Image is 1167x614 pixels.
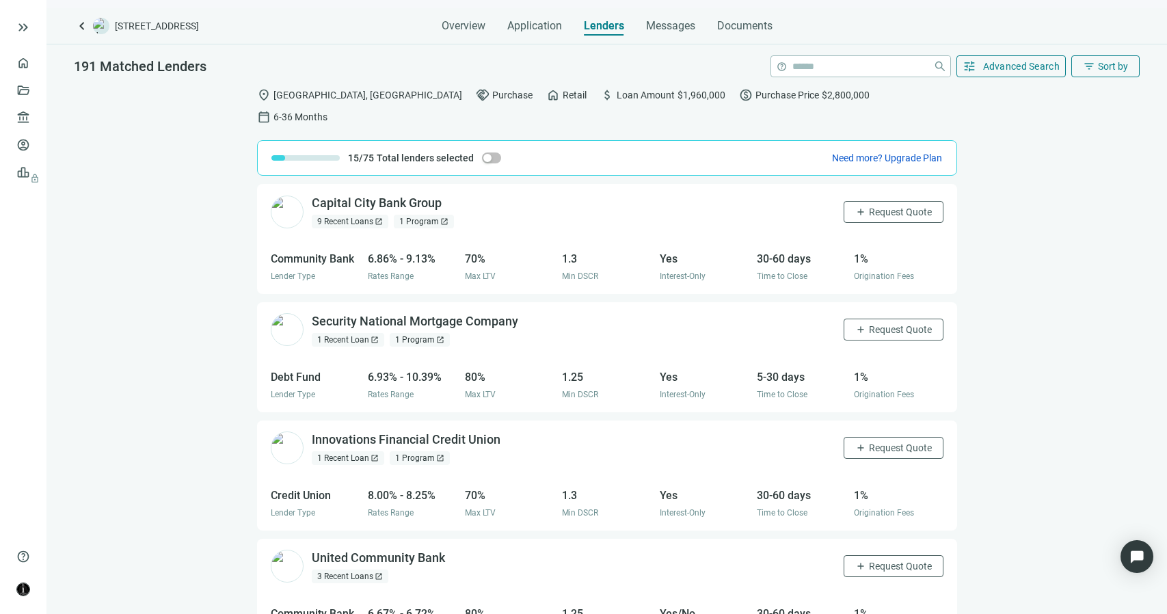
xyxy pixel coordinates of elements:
div: Community Bank [271,250,360,267]
span: [STREET_ADDRESS] [115,19,199,33]
span: [GEOGRAPHIC_DATA], [GEOGRAPHIC_DATA] [273,88,462,103]
span: help [777,62,787,72]
div: 3 Recent Loans [312,570,388,583]
div: Purchase Price [739,88,870,102]
div: 70% [465,250,554,267]
div: Innovations Financial Credit Union [312,431,500,449]
span: Time to Close [757,508,807,518]
span: help [16,550,30,563]
span: Lender Type [271,271,315,281]
span: Interest-Only [660,508,706,518]
span: Interest-Only [660,271,706,281]
span: paid [739,88,753,102]
span: location_on [257,88,271,102]
span: Documents [717,19,773,33]
button: tuneAdvanced Search [956,55,1067,77]
div: 1 Program [390,451,450,465]
span: Origination Fees [854,508,914,518]
span: Min DSCR [562,508,598,518]
span: Overview [442,19,485,33]
span: attach_money [600,88,614,102]
span: open_in_new [375,572,383,580]
span: open_in_new [375,217,383,226]
div: 1 Program [390,333,450,347]
img: avatar [17,583,29,596]
span: Application [507,19,562,33]
span: Request Quote [869,206,932,217]
div: 5-30 days [757,369,846,386]
span: home [546,88,560,102]
button: Need more? Upgrade Plan [831,151,943,165]
span: Max LTV [465,271,496,281]
div: Credit Union [271,487,360,504]
span: Interest-Only [660,390,706,399]
span: Time to Close [757,271,807,281]
span: Advanced Search [983,61,1060,72]
span: $1,960,000 [678,88,725,103]
div: 6.86% - 9.13% [368,250,457,267]
div: Security National Mortgage Company [312,313,518,330]
button: addRequest Quote [844,319,943,341]
div: Debt Fund [271,369,360,386]
span: Request Quote [869,442,932,453]
div: 9 Recent Loans [312,215,388,228]
span: Origination Fees [854,271,914,281]
span: Sort by [1098,61,1128,72]
button: addRequest Quote [844,201,943,223]
div: United Community Bank [312,550,445,567]
button: keyboard_double_arrow_right [15,19,31,36]
span: Rates Range [368,508,414,518]
div: Open Intercom Messenger [1121,540,1153,573]
span: Request Quote [869,324,932,335]
span: Time to Close [757,390,807,399]
button: filter_listSort by [1071,55,1140,77]
span: Max LTV [465,508,496,518]
div: Yes [660,487,749,504]
button: addRequest Quote [844,555,943,577]
span: Min DSCR [562,271,598,281]
div: 1 Program [394,215,454,228]
img: 47191497-c6a6-4ee9-81f8-60f580bba8f7 [271,196,304,228]
div: 80% [465,369,554,386]
span: Rates Range [368,271,414,281]
a: keyboard_arrow_left [74,18,90,34]
span: filter_list [1083,60,1095,72]
span: Total lenders selected [377,151,474,165]
div: Capital City Bank Group [312,195,442,212]
span: add [855,206,866,217]
span: Min DSCR [562,390,598,399]
span: tune [963,59,976,73]
span: open_in_new [436,454,444,462]
div: 70% [465,487,554,504]
div: 8.00% - 8.25% [368,487,457,504]
span: Need more? Upgrade Plan [832,152,942,163]
img: 1be109d3-4941-4cca-aff2-44708f5846d4 [271,431,304,464]
img: deal-logo [93,18,109,34]
span: Rates Range [368,390,414,399]
div: Yes [660,250,749,267]
div: 1% [854,369,943,386]
span: $2,800,000 [822,88,870,103]
img: 19d15680-84dc-468e-8961-85a4a710b783.png [271,550,304,583]
div: Loan Amount [600,88,725,102]
div: 30-60 days [757,250,846,267]
span: Lender Type [271,390,315,399]
button: addRequest Quote [844,437,943,459]
span: open_in_new [436,336,444,344]
span: Messages [646,19,695,32]
span: calendar_today [257,110,271,124]
span: Lenders [584,19,624,33]
div: 6.93% - 10.39% [368,369,457,386]
div: 1.25 [562,369,651,386]
span: Purchase [492,88,533,103]
div: 1 Recent Loan [312,451,384,465]
img: e7d4e2b7-5148-4db5-9cc8-faf04dac73ff [271,313,304,346]
div: Yes [660,369,749,386]
div: 1.3 [562,250,651,267]
span: open_in_new [371,336,379,344]
span: add [855,561,866,572]
span: Request Quote [869,561,932,572]
div: 1 Recent Loan [312,333,384,347]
